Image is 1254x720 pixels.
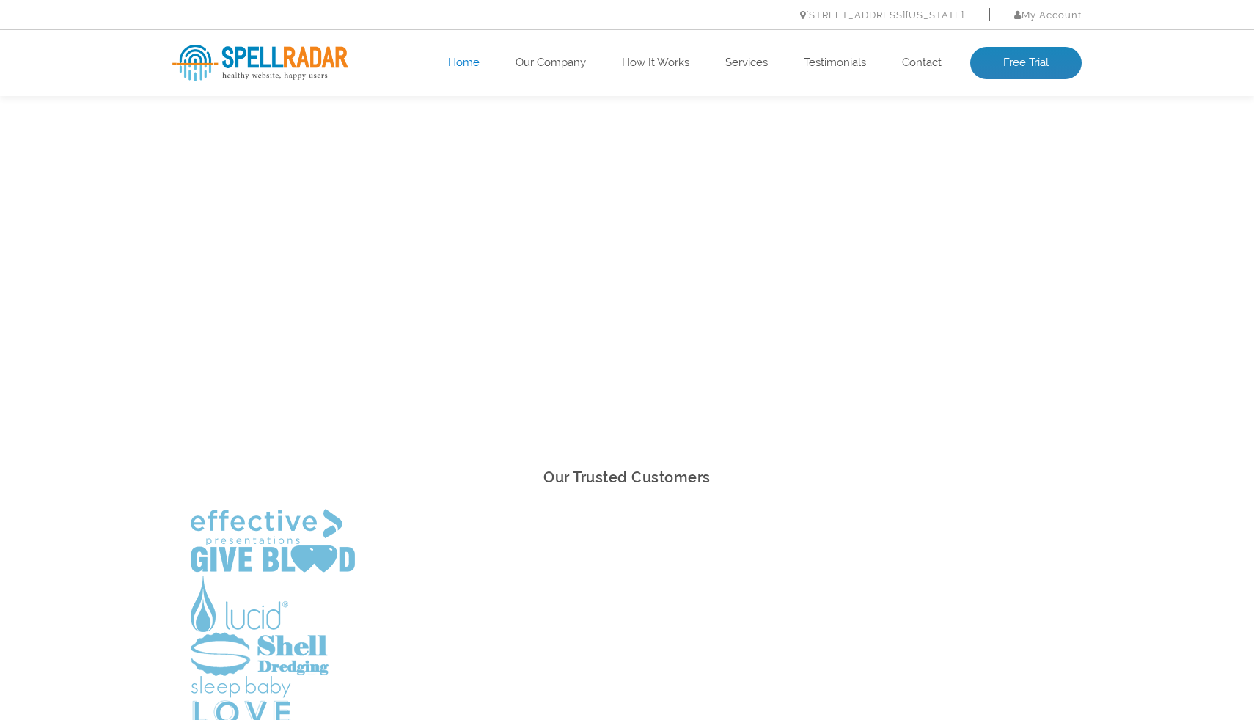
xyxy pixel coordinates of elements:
img: Shell Dredging [191,632,329,676]
img: Effective [191,509,342,545]
h2: Our Trusted Customers [172,465,1082,491]
img: Lucid [191,576,288,632]
img: Give Blood [191,545,355,576]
